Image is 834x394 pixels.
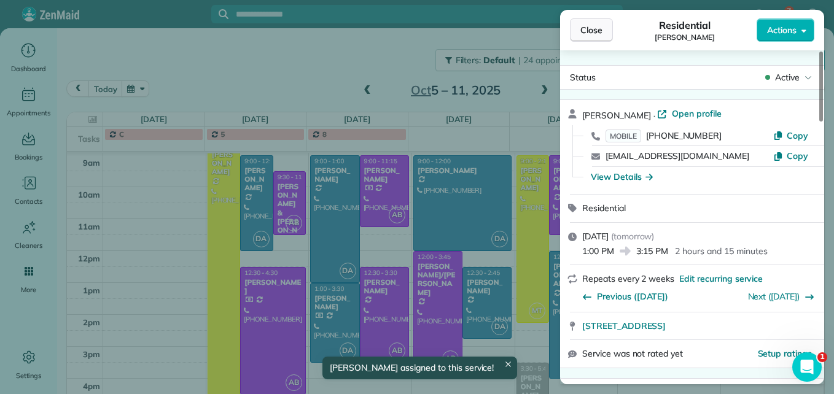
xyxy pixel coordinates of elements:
[655,33,715,42] span: [PERSON_NAME]
[657,107,722,120] a: Open profile
[606,129,722,142] a: MOBILE[PHONE_NUMBER]
[787,150,808,161] span: Copy
[748,290,815,303] button: Next ([DATE])
[582,245,614,257] span: 1:00 PM
[591,171,653,183] button: View Details
[582,231,609,242] span: [DATE]
[582,203,626,214] span: Residential
[787,130,808,141] span: Copy
[606,150,749,161] a: [EMAIL_ADDRESS][DOMAIN_NAME]
[611,231,655,242] span: ( tomorrow )
[659,18,711,33] span: Residential
[582,290,668,303] button: Previous ([DATE])
[758,348,813,359] span: Setup ratings
[322,357,517,379] div: [PERSON_NAME] assigned to this service!
[651,110,658,120] span: ·
[775,71,800,83] span: Active
[570,18,613,42] button: Close
[582,347,683,360] span: Service was not rated yet
[792,352,822,382] iframe: Intercom live chat
[758,347,813,360] button: Setup ratings
[767,24,797,36] span: Actions
[606,129,641,142] span: MOBILE
[773,150,808,162] button: Copy
[582,320,817,332] a: [STREET_ADDRESS]
[597,290,668,303] span: Previous ([DATE])
[646,130,722,141] span: [PHONE_NUMBER]
[582,320,666,332] span: [STREET_ADDRESS]
[580,24,602,36] span: Close
[748,291,800,302] a: Next ([DATE])
[636,245,668,257] span: 3:15 PM
[582,110,651,121] span: [PERSON_NAME]
[773,129,808,142] button: Copy
[679,272,763,285] span: Edit recurring service
[672,107,722,120] span: Open profile
[817,352,827,362] span: 1
[582,273,674,284] span: Repeats every 2 weeks
[570,72,596,83] span: Status
[675,245,767,257] p: 2 hours and 15 minutes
